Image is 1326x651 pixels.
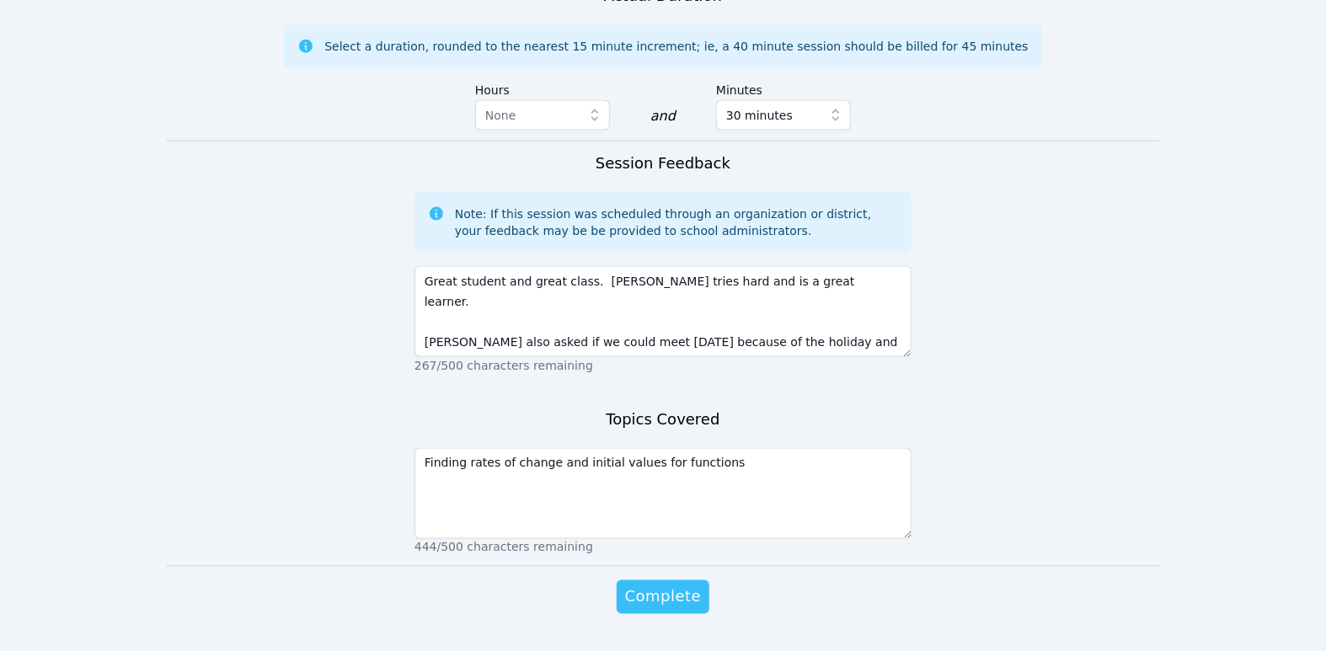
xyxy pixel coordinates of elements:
div: Select a duration, rounded to the nearest 15 minute increment; ie, a 40 minute session should be ... [324,38,1028,55]
span: 30 minutes [726,105,793,125]
textarea: Finding rates of change and initial values for functions [414,448,912,539]
p: 267/500 characters remaining [414,357,912,374]
p: 444/500 characters remaining [414,539,912,556]
span: None [485,109,516,122]
label: Hours [475,75,610,100]
h3: Session Feedback [596,152,730,175]
button: Complete [617,580,709,614]
div: and [650,106,676,126]
label: Minutes [716,75,851,100]
h3: Topics Covered [606,408,719,431]
button: None [475,100,610,131]
div: Note: If this session was scheduled through an organization or district, your feedback may be be ... [455,205,898,239]
span: Complete [625,585,701,609]
textarea: Great student and great class. [PERSON_NAME] tries hard and is a great learner. [PERSON_NAME] als... [414,266,912,357]
button: 30 minutes [716,100,851,131]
